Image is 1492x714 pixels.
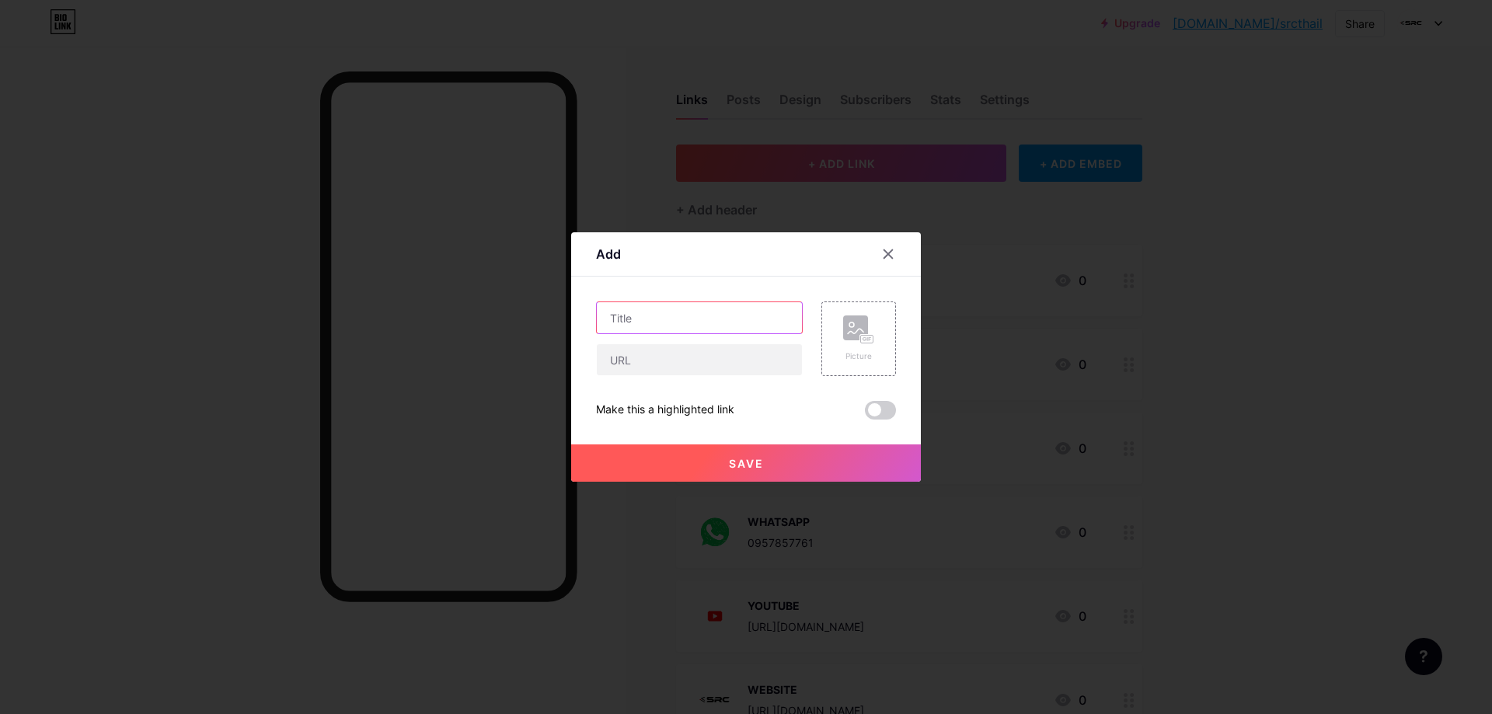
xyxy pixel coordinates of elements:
div: Add [596,245,621,263]
div: Make this a highlighted link [596,401,734,420]
span: Save [729,457,764,470]
button: Save [571,444,921,482]
input: URL [597,344,802,375]
div: Picture [843,350,874,362]
input: Title [597,302,802,333]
